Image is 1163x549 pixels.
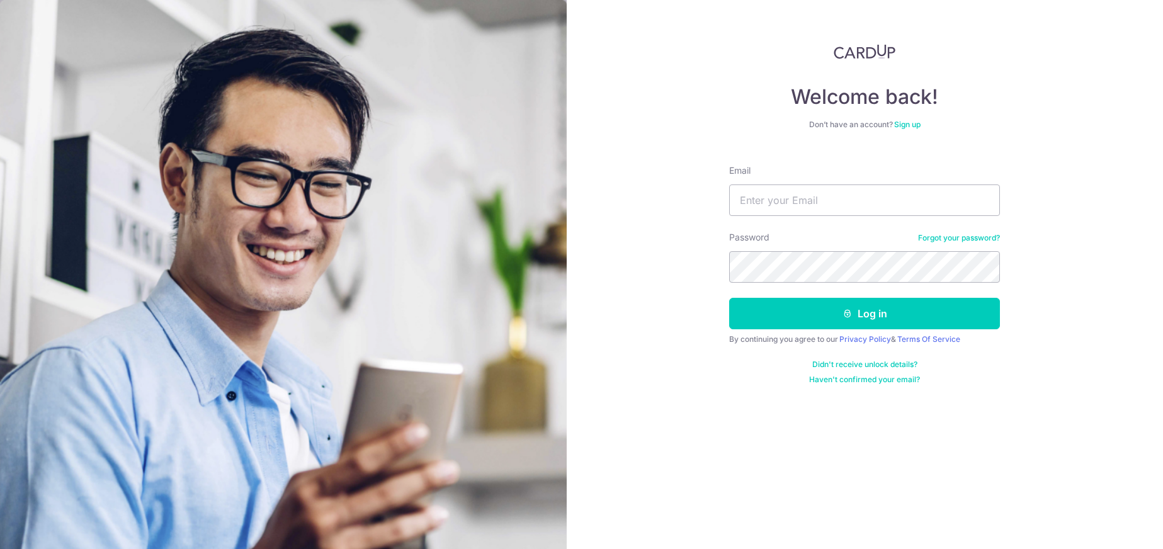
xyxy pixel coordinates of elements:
[729,164,751,177] label: Email
[897,334,960,344] a: Terms Of Service
[918,233,1000,243] a: Forgot your password?
[729,334,1000,344] div: By continuing you agree to our &
[839,334,891,344] a: Privacy Policy
[809,375,920,385] a: Haven't confirmed your email?
[729,231,769,244] label: Password
[812,359,917,370] a: Didn't receive unlock details?
[729,120,1000,130] div: Don’t have an account?
[729,84,1000,110] h4: Welcome back!
[894,120,921,129] a: Sign up
[729,184,1000,216] input: Enter your Email
[834,44,895,59] img: CardUp Logo
[729,298,1000,329] button: Log in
